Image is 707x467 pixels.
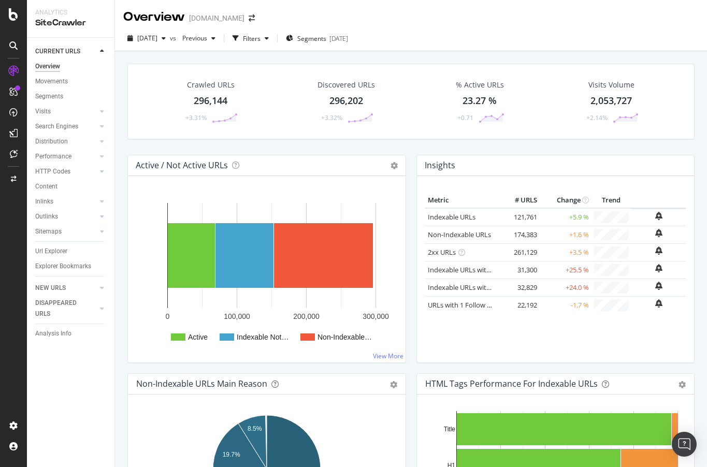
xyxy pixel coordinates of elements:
div: Overview [35,61,60,72]
h4: Insights [425,158,455,172]
td: 31,300 [498,261,540,279]
div: Analysis Info [35,328,71,339]
div: HTML Tags Performance for Indexable URLs [425,378,598,389]
a: Indexable URLs with Bad Description [428,283,541,292]
text: Indexable Not… [237,333,288,341]
th: Change [540,193,591,208]
span: Previous [178,34,207,42]
button: Previous [178,30,220,47]
text: Title [443,426,455,433]
svg: A chart. [136,193,397,354]
button: Segments[DATE] [282,30,352,47]
td: 32,829 [498,279,540,296]
div: +0.71 [457,113,473,122]
div: % Active URLs [456,80,504,90]
div: Crawled URLs [187,80,235,90]
div: bell-plus [655,212,662,220]
a: Inlinks [35,196,97,207]
a: URLs with 1 Follow Inlink [428,300,504,310]
text: Non-Indexable… [318,333,372,341]
div: Sitemaps [35,226,62,237]
div: bell-plus [655,264,662,272]
div: Url Explorer [35,246,67,257]
div: 296,144 [194,94,227,108]
div: +2.14% [586,113,608,122]
th: # URLS [498,193,540,208]
span: vs [170,34,178,42]
a: CURRENT URLS [35,46,97,57]
a: Segments [35,91,107,102]
div: Overview [123,8,185,26]
div: Performance [35,151,71,162]
text: 300,000 [363,312,389,320]
td: 261,129 [498,243,540,261]
div: NEW URLS [35,283,66,294]
div: +3.32% [321,113,342,122]
div: bell-plus [655,282,662,290]
a: Indexable URLs [428,212,475,222]
td: -1.7 % [540,296,591,314]
div: 2,053,727 [590,94,632,108]
div: bell-plus [655,299,662,308]
a: View More [373,352,403,360]
a: Performance [35,151,97,162]
button: Filters [228,30,273,47]
a: Distribution [35,136,97,147]
text: 0 [166,312,170,320]
text: 100,000 [224,312,250,320]
div: [DOMAIN_NAME] [189,13,244,23]
div: Explorer Bookmarks [35,261,91,272]
div: 296,202 [329,94,363,108]
text: 200,000 [293,312,320,320]
a: Url Explorer [35,246,107,257]
div: Discovered URLs [318,80,375,90]
div: Visits Volume [588,80,634,90]
td: +3.5 % [540,243,591,261]
div: Analytics [35,8,106,17]
div: gear [679,381,686,388]
div: Outlinks [35,211,58,222]
a: Content [35,181,107,192]
div: DISAPPEARED URLS [35,298,88,319]
a: Non-Indexable URLs [428,230,491,239]
div: Movements [35,76,68,87]
div: Open Intercom Messenger [672,432,697,457]
button: [DATE] [123,30,170,47]
td: +5.9 % [540,208,591,226]
a: Search Engines [35,121,97,132]
td: +24.0 % [540,279,591,296]
a: Movements [35,76,107,87]
a: HTTP Codes [35,166,97,177]
h4: Active / Not Active URLs [136,158,228,172]
div: Non-Indexable URLs Main Reason [136,378,267,389]
td: 174,383 [498,226,540,243]
a: Sitemaps [35,226,97,237]
div: bell-plus [655,229,662,237]
div: [DATE] [329,34,348,43]
a: Outlinks [35,211,97,222]
text: 19.7% [223,451,240,458]
i: Options [391,162,398,169]
div: Segments [35,91,63,102]
div: Filters [243,34,261,43]
div: SiteCrawler [35,17,106,29]
div: Inlinks [35,196,53,207]
a: Indexable URLs with Bad H1 [428,265,514,274]
div: Distribution [35,136,68,147]
span: 2025 Aug. 16th [137,34,157,42]
div: HTTP Codes [35,166,70,177]
div: 23.27 % [463,94,497,108]
td: 22,192 [498,296,540,314]
a: 2xx URLs [428,247,456,257]
div: bell-plus [655,246,662,255]
th: Metric [425,193,498,208]
th: Trend [591,193,631,208]
a: Analysis Info [35,328,107,339]
td: +1.6 % [540,226,591,243]
span: Segments [297,34,326,43]
a: NEW URLS [35,283,97,294]
div: gear [390,381,397,388]
text: 8.5% [248,425,262,432]
a: Overview [35,61,107,72]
